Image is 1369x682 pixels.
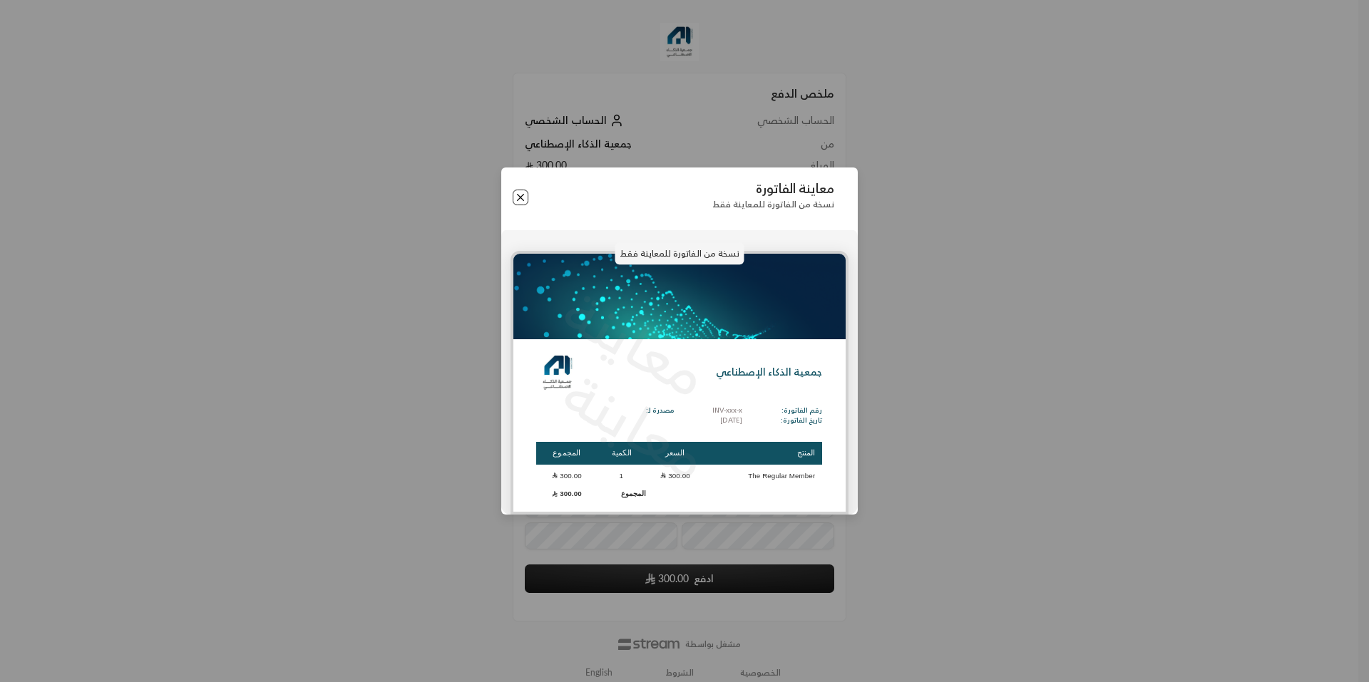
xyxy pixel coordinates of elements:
[781,415,822,426] p: تاريخ الفاتورة:
[548,268,724,418] p: معاينة
[716,365,822,380] p: جمعية الذكاء الإصطناعي
[615,471,629,481] span: 1
[615,242,744,265] p: نسخة من الفاتورة للمعاينة فقط
[536,442,597,465] th: المجموع
[536,440,822,503] table: Products
[536,351,579,394] img: Logo
[704,442,822,465] th: المنتج
[712,405,742,416] p: INV-xxx-x
[704,466,822,485] td: The Regular Member
[513,254,846,339] img: header_mtnhr.png
[548,351,724,501] p: معاينة
[536,466,597,485] td: 300.00
[712,181,834,197] p: معاينة الفاتورة
[597,487,646,501] td: المجموع
[712,199,834,210] p: نسخة من الفاتورة للمعاينة فقط
[712,415,742,426] p: [DATE]
[536,487,597,501] td: 300.00
[513,190,528,205] button: Close
[781,405,822,416] p: رقم الفاتورة:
